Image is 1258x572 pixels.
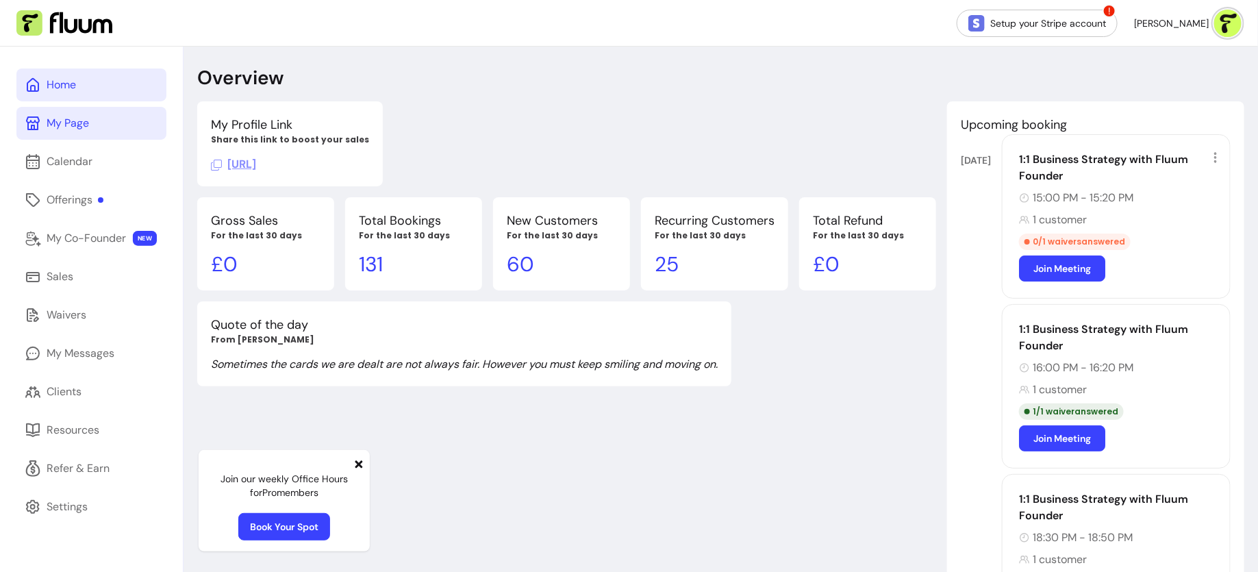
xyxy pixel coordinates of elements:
[211,315,718,334] p: Quote of the day
[1019,234,1131,250] div: 0 / 1 waivers answered
[47,345,114,362] div: My Messages
[238,513,330,540] a: Book Your Spot
[813,230,922,241] p: For the last 30 days
[47,307,86,323] div: Waivers
[961,115,1231,134] p: Upcoming booking
[655,230,775,241] p: For the last 30 days
[16,260,166,293] a: Sales
[359,230,468,241] p: For the last 30 days
[507,230,616,241] p: For the last 30 days
[47,192,103,208] div: Offerings
[1019,491,1222,524] div: 1:1 Business Strategy with Fluum Founder
[16,222,166,255] a: My Co-Founder NEW
[211,252,320,277] p: £ 0
[1019,425,1105,451] a: Join Meeting
[211,230,320,241] p: For the last 30 days
[813,252,922,277] p: £ 0
[1019,256,1105,282] a: Join Meeting
[507,211,616,230] p: New Customers
[16,107,166,140] a: My Page
[47,77,76,93] div: Home
[968,15,985,32] img: Stripe Icon
[211,211,320,230] p: Gross Sales
[1134,10,1242,37] button: avatar[PERSON_NAME]
[1019,551,1222,568] div: 1 customer
[957,10,1118,37] a: Setup your Stripe account
[16,299,166,332] a: Waivers
[133,231,157,246] span: NEW
[47,115,89,132] div: My Page
[655,252,775,277] p: 25
[16,145,166,178] a: Calendar
[1019,321,1222,354] div: 1:1 Business Strategy with Fluum Founder
[47,153,92,170] div: Calendar
[197,66,284,90] p: Overview
[507,252,616,277] p: 60
[210,472,359,499] p: Join our weekly Office Hours for Pro members
[359,252,468,277] p: 131
[1019,382,1222,398] div: 1 customer
[211,157,256,171] span: Click to copy
[211,134,369,145] p: Share this link to boost your sales
[1134,16,1209,30] span: [PERSON_NAME]
[16,490,166,523] a: Settings
[211,115,369,134] p: My Profile Link
[47,269,73,285] div: Sales
[16,69,166,101] a: Home
[359,211,468,230] p: Total Bookings
[211,356,718,373] p: Sometimes the cards we are dealt are not always fair. However you must keep smiling and moving on.
[16,452,166,485] a: Refer & Earn
[813,211,922,230] p: Total Refund
[1214,10,1242,37] img: avatar
[1019,212,1222,228] div: 1 customer
[1019,190,1222,206] div: 15:00 PM - 15:20 PM
[47,460,110,477] div: Refer & Earn
[655,211,775,230] p: Recurring Customers
[16,337,166,370] a: My Messages
[47,422,99,438] div: Resources
[47,499,88,515] div: Settings
[1019,151,1222,184] div: 1:1 Business Strategy with Fluum Founder
[47,384,81,400] div: Clients
[16,10,112,36] img: Fluum Logo
[1019,403,1124,420] div: 1 / 1 waiver answered
[1019,530,1222,546] div: 18:30 PM - 18:50 PM
[961,153,1002,167] div: [DATE]
[1019,360,1222,376] div: 16:00 PM - 16:20 PM
[16,184,166,216] a: Offerings
[47,230,126,247] div: My Co-Founder
[16,414,166,447] a: Resources
[1103,4,1116,18] span: !
[16,375,166,408] a: Clients
[211,334,718,345] p: From [PERSON_NAME]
